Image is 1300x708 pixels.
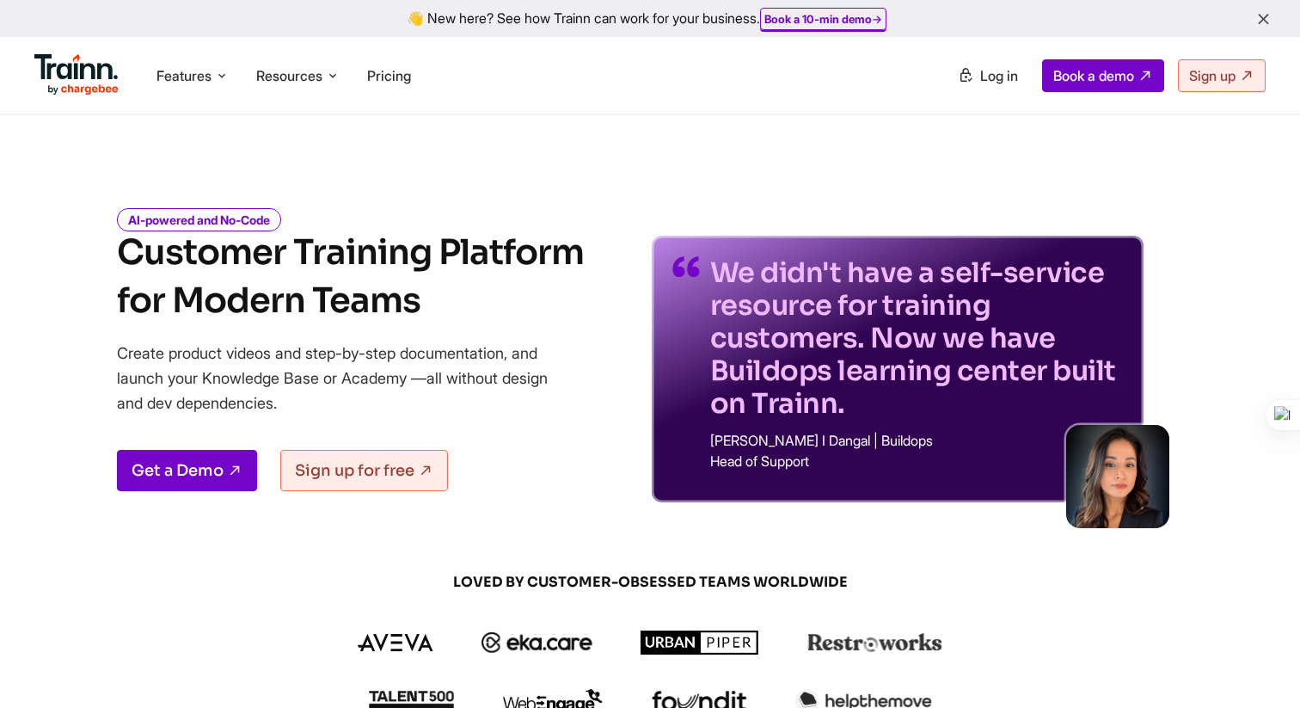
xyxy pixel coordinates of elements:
[764,12,882,26] a: Book a 10-min demo→
[807,633,942,652] img: restroworks logo
[481,632,593,653] img: ekacare logo
[980,67,1018,84] span: Log in
[358,634,433,651] img: aveva logo
[117,208,281,231] i: AI-powered and No-Code
[710,454,1123,468] p: Head of Support
[117,341,573,416] p: Create product videos and step-by-step documentation, and launch your Knowledge Base or Academy —...
[256,66,322,85] span: Resources
[117,229,584,325] h1: Customer Training Platform for Modern Teams
[672,256,700,277] img: quotes-purple.41a7099.svg
[156,66,212,85] span: Features
[117,450,257,491] a: Get a Demo
[1053,67,1134,84] span: Book a demo
[1042,59,1164,92] a: Book a demo
[710,434,1123,447] p: [PERSON_NAME] I Dangal | Buildops
[1189,67,1236,84] span: Sign up
[237,573,1063,592] span: LOVED BY CUSTOMER-OBSESSED TEAMS WORLDWIDE
[764,12,872,26] b: Book a 10-min demo
[710,256,1123,420] p: We didn't have a self-service resource for training customers. Now we have Buildops learning cent...
[1066,425,1169,528] img: sabina-buildops.d2e8138.png
[1178,59,1266,92] a: Sign up
[947,60,1028,91] a: Log in
[10,10,1290,27] div: 👋 New here? See how Trainn can work for your business.
[641,631,759,655] img: urbanpiper logo
[280,450,448,491] a: Sign up for free
[367,67,411,84] a: Pricing
[34,54,119,95] img: Trainn Logo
